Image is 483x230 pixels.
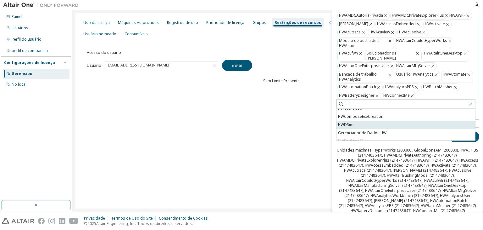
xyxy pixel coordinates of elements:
[339,84,376,89] font: HWAutomationBatch
[83,31,116,37] font: Usuário nomeado
[12,48,48,53] font: perfil de companhia
[396,38,447,43] font: HWAltairCopilotHyperWorks
[263,78,300,83] font: Sem Limite Presente
[159,216,208,221] font: Consentimento de Cookies
[338,114,383,119] font: HWComposeExeCreation
[396,63,430,68] font: HWAltairMfgSolver
[105,61,218,69] div: [EMAIL_ADDRESS][DOMAIN_NAME]
[69,218,78,224] img: youtube.svg
[12,37,42,42] font: Perfil do usuário
[84,221,87,226] font: ©
[425,21,445,26] font: HWActivate
[3,2,82,8] img: Altair Um
[329,20,385,25] font: Configurações de empréstimo
[87,63,101,68] font: Usuário
[118,20,159,25] font: Máquinas Autorizadas
[339,29,361,35] font: HWAcutrace
[339,13,383,18] font: HWAMDCAutoriaPrivada
[253,20,266,25] font: Grupos
[232,63,242,68] font: Enviar
[377,21,416,26] font: HWAccessEmbedded
[12,71,32,76] font: Gerenciou
[339,63,389,68] font: HWAltairOneEnterpriseUser
[443,72,466,77] font: HWAutomate
[396,72,434,77] font: Usuário HWAnalytics
[125,31,148,37] font: Consumíveis
[392,13,444,18] font: HWAMDCPrivateExplorerPlus
[423,84,453,89] font: HWBatchMesher
[84,216,105,221] font: Privacidade
[367,50,397,61] font: Solucionador de [PERSON_NAME]
[399,29,421,35] font: HWAcusolve
[83,20,110,25] font: Uso da licença
[369,29,390,35] font: HWAcuview
[339,38,381,48] font: Modelo de bucha de ar HWAltair
[449,13,465,18] font: HWAWPF
[339,72,377,82] font: Bancada de trabalho HWAnalytics
[338,130,386,135] font: Gerenciador de Dados HW
[111,216,153,221] font: Termos de Uso do Site
[12,25,28,31] font: Usuários
[107,62,169,68] font: [EMAIL_ADDRESS][DOMAIN_NAME]
[48,218,55,224] img: instagram.svg
[96,221,193,226] font: Altair Engineering, Inc. Todos os direitos reservados.
[338,106,362,111] font: HWCompose
[383,93,410,98] font: HWConnectMe
[2,218,34,224] img: altair_logo.svg
[59,218,65,224] img: linkedin.svg
[4,60,55,65] font: Configurações de licença
[12,14,22,19] font: Painel
[275,20,321,25] font: Restrições de recursos
[87,50,121,55] font: Acesso do usuário
[339,93,375,98] font: HWBatteryDesigner
[167,20,198,25] font: Registros de uso
[339,21,368,26] font: [PERSON_NAME]
[337,147,478,213] font: Unidades máximas: HyperWorks (200000), GlobalZoneAM (200000), HWAIFPBS (2147483647), HWAMDCPrivat...
[336,3,479,101] div: HWAMDCAutoriaPrivadaHWAMDCPrivateExplorerPlusHWAWPF[PERSON_NAME]HWAccessEmbeddedHWActivateHWAcutr...
[222,60,252,71] button: Enviar
[206,20,244,25] font: Prioridade de licença
[424,50,463,56] font: HWAltairOneDesktop
[87,221,96,226] font: 2025
[12,82,26,87] font: No local
[385,84,414,89] font: HWAnalyticsPBS
[339,50,358,56] font: HWAcufwh
[338,138,367,144] font: HWDesignAIGui
[338,122,353,127] font: HWDSim
[38,218,45,224] img: facebook.svg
